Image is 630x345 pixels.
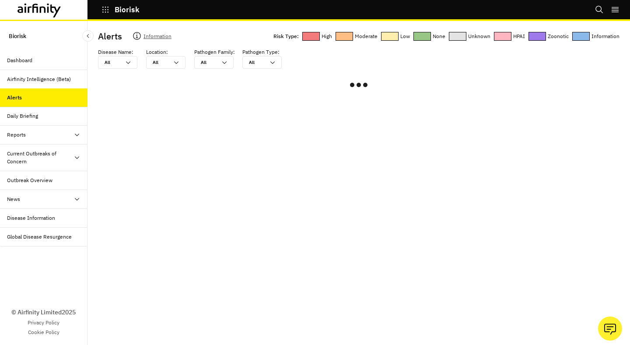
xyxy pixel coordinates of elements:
[194,48,235,56] p: Pathogen Family :
[101,2,140,17] button: Biorisk
[513,32,525,41] p: HPAI
[7,94,22,102] div: Alerts
[7,56,32,64] div: Dashboard
[11,308,76,317] p: © Airfinity Limited 2025
[7,112,38,120] div: Daily Briefing
[322,32,332,41] p: High
[115,6,140,14] p: Biorisk
[98,30,122,43] p: Alerts
[433,32,445,41] p: None
[591,32,619,41] p: Information
[7,176,52,184] div: Outbreak Overview
[7,195,20,203] div: News
[146,48,168,56] p: Location :
[355,32,378,41] p: Moderate
[242,48,280,56] p: Pathogen Type :
[28,328,59,336] a: Cookie Policy
[7,233,72,241] div: Global Disease Resurgence
[7,214,55,222] div: Disease Information
[7,75,71,83] div: Airfinity Intelligence (Beta)
[400,32,410,41] p: Low
[28,319,59,327] a: Privacy Policy
[9,28,26,44] p: Biorisk
[98,48,133,56] p: Disease Name :
[468,32,490,41] p: Unknown
[82,30,94,42] button: Close Sidebar
[598,317,622,341] button: Ask our analysts
[7,131,26,139] div: Reports
[548,32,569,41] p: Zoonotic
[143,32,171,44] p: Information
[273,32,299,41] p: Risk Type:
[595,2,604,17] button: Search
[7,150,73,165] div: Current Outbreaks of Concern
